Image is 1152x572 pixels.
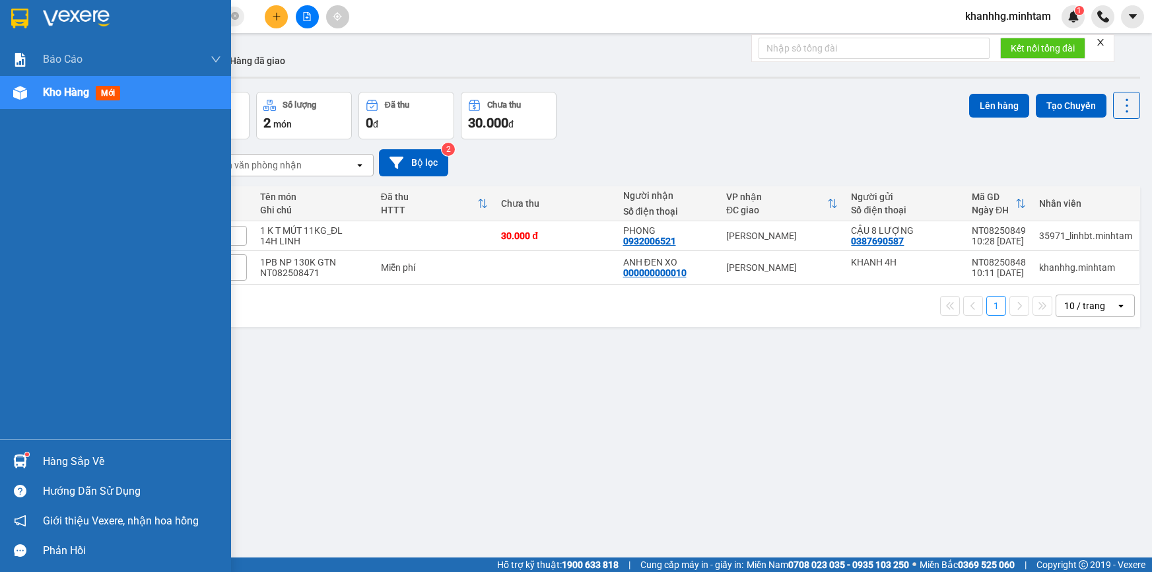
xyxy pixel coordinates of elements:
[972,268,1026,278] div: 10:11 [DATE]
[273,119,292,129] span: món
[972,225,1026,236] div: NT08250849
[623,190,713,201] div: Người nhận
[283,100,316,110] div: Số lượng
[1039,231,1132,241] div: 35971_linhbt.minhtam
[986,296,1006,316] button: 1
[43,541,221,561] div: Phản hồi
[1067,11,1079,22] img: icon-new-feature
[759,38,990,59] input: Nhập số tổng đài
[260,225,368,236] div: 1 K T MÚT 11KG_ĐL
[381,262,489,273] div: Miễn phí
[385,100,409,110] div: Đã thu
[726,262,838,273] div: [PERSON_NAME]
[969,94,1029,118] button: Lên hàng
[379,149,448,176] button: Bộ lọc
[1039,198,1132,209] div: Nhân viên
[260,257,368,278] div: 1PB NP 130K GTN NT082508471
[373,119,378,129] span: đ
[333,12,342,21] span: aim
[1000,38,1085,59] button: Kết nối tổng đài
[43,513,199,529] span: Giới thiệu Vexere, nhận hoa hồng
[747,557,909,572] span: Miền Nam
[788,559,909,570] strong: 0708 023 035 - 0935 103 250
[13,53,27,67] img: solution-icon
[623,257,713,268] div: ANH ĐEN XO
[1077,6,1081,15] span: 1
[14,544,26,557] span: message
[381,205,478,215] div: HTTT
[1064,299,1105,312] div: 10 / trang
[623,225,713,236] div: PHONG
[14,515,26,527] span: notification
[972,257,1026,268] div: NT08250848
[508,119,514,129] span: đ
[265,5,288,28] button: plus
[14,485,26,497] span: question-circle
[1075,6,1084,15] sup: 1
[260,192,368,202] div: Tên món
[623,236,676,246] div: 0932006521
[25,452,29,456] sup: 1
[920,557,1015,572] span: Miền Bắc
[13,86,27,100] img: warehouse-icon
[256,92,352,139] button: Số lượng2món
[628,557,630,572] span: |
[468,115,508,131] span: 30.000
[851,192,959,202] div: Người gửi
[43,51,83,67] span: Báo cáo
[851,257,959,268] div: KHANH 4H
[726,231,838,241] div: [PERSON_NAME]
[497,557,619,572] span: Hỗ trợ kỹ thuật:
[623,268,687,278] div: 000000000010
[326,5,349,28] button: aim
[972,192,1015,202] div: Mã GD
[501,231,609,241] div: 30.000 đ
[43,482,221,501] div: Hướng dẫn sử dụng
[442,143,455,156] sup: 2
[374,186,495,221] th: Toggle SortBy
[912,562,916,567] span: ⚪️
[13,454,27,468] img: warehouse-icon
[1025,557,1027,572] span: |
[726,192,828,202] div: VP nhận
[381,192,478,202] div: Đã thu
[358,92,454,139] button: Đã thu0đ
[260,205,368,215] div: Ghi chú
[958,559,1015,570] strong: 0369 525 060
[263,115,271,131] span: 2
[43,452,221,472] div: Hàng sắp về
[1036,94,1106,118] button: Tạo Chuyến
[96,86,120,100] span: mới
[851,205,959,215] div: Số điện thoại
[955,8,1062,24] span: khanhhg.minhtam
[272,12,281,21] span: plus
[231,11,239,23] span: close-circle
[501,198,609,209] div: Chưa thu
[720,186,845,221] th: Toggle SortBy
[355,160,365,170] svg: open
[623,206,713,217] div: Số điện thoại
[219,45,296,77] button: Hàng đã giao
[1096,38,1105,47] span: close
[1121,5,1144,28] button: caret-down
[43,86,89,98] span: Kho hàng
[972,205,1015,215] div: Ngày ĐH
[726,205,828,215] div: ĐC giao
[972,236,1026,246] div: 10:28 [DATE]
[1011,41,1075,55] span: Kết nối tổng đài
[302,12,312,21] span: file-add
[487,100,521,110] div: Chưa thu
[1127,11,1139,22] span: caret-down
[851,225,959,236] div: CẬU 8 LƯỢNG
[851,236,904,246] div: 0387690587
[965,186,1033,221] th: Toggle SortBy
[231,12,239,20] span: close-circle
[461,92,557,139] button: Chưa thu30.000đ
[1039,262,1132,273] div: khanhhg.minhtam
[562,559,619,570] strong: 1900 633 818
[1116,301,1126,311] svg: open
[296,5,319,28] button: file-add
[1079,560,1088,569] span: copyright
[11,9,28,28] img: logo-vxr
[260,236,368,246] div: 14H LINH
